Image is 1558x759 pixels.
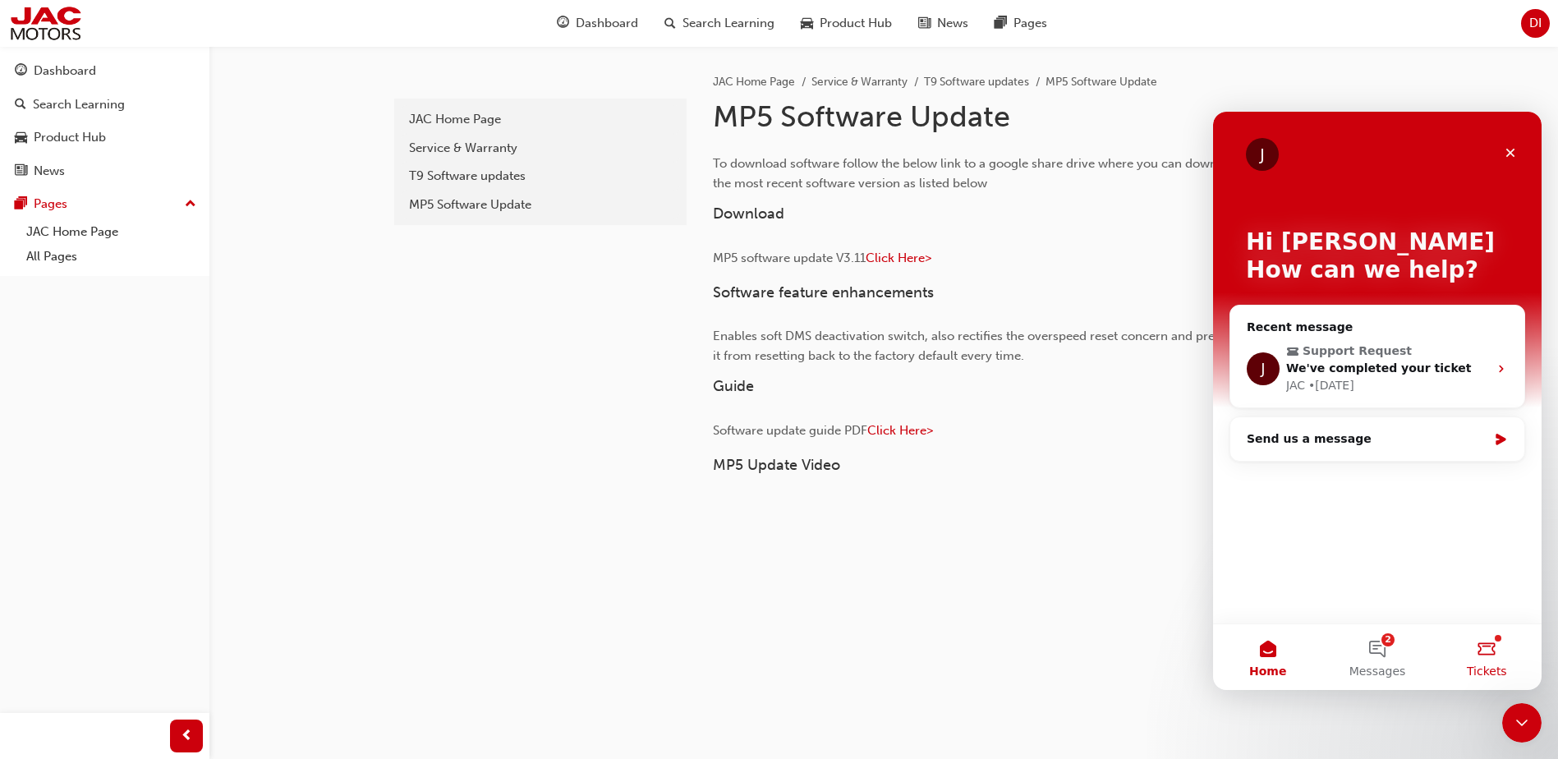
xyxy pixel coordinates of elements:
span: DI [1529,14,1542,33]
span: To download software follow the below link to a google share drive where you can download the mos... [713,156,1245,191]
a: news-iconNews [905,7,981,40]
a: Service & Warranty [811,75,908,89]
span: Software feature enhancements [713,283,934,301]
a: Click Here> [866,251,931,265]
div: Dashboard [34,62,96,80]
span: car-icon [801,13,813,34]
div: Product Hub [34,128,106,147]
a: search-iconSearch Learning [651,7,788,40]
a: JAC Home Page [401,105,680,134]
a: T9 Software updates [401,162,680,191]
a: Dashboard [7,56,203,86]
span: search-icon [664,13,676,34]
div: T9 Software updates [409,167,672,186]
span: pages-icon [15,197,27,212]
button: Pages [7,189,203,219]
span: Software update guide PDF [713,423,867,438]
a: pages-iconPages [981,7,1060,40]
a: Click Here> [867,423,933,438]
iframe: Intercom live chat [1502,703,1542,743]
a: Product Hub [7,122,203,153]
div: Service & Warranty [409,139,672,158]
span: News [937,14,968,33]
h1: MP5 Software Update [713,99,1252,135]
a: Service & Warranty [401,134,680,163]
span: MP5 Update Video [713,456,840,474]
span: car-icon [15,131,27,145]
span: Guide [713,377,754,395]
span: MP5 software update V3.11 [713,251,866,265]
span: prev-icon [181,726,193,747]
span: Dashboard [576,14,638,33]
span: guage-icon [557,13,569,34]
span: Product Hub [820,14,892,33]
a: Search Learning [7,90,203,120]
button: DashboardSearch LearningProduct HubNews [7,53,203,189]
span: news-icon [15,164,27,179]
span: search-icon [15,98,26,113]
span: Search Learning [682,14,774,33]
img: jac-portal [8,5,83,42]
a: JAC Home Page [713,75,795,89]
div: Search Learning [33,95,125,114]
a: News [7,156,203,186]
span: up-icon [185,194,196,215]
div: JAC Home Page [409,110,672,129]
li: MP5 Software Update [1046,73,1157,92]
span: Enables soft DMS deactivation switch, also rectifies the overspeed reset concern and prevents it ... [713,329,1248,363]
span: Pages [1013,14,1047,33]
a: JAC Home Page [20,219,203,245]
a: All Pages [20,244,203,269]
div: News [34,162,65,181]
div: MP5 Software Update [409,195,672,214]
div: Pages [34,195,67,214]
a: guage-iconDashboard [544,7,651,40]
a: T9 Software updates [924,75,1029,89]
button: DI [1521,9,1550,38]
a: car-iconProduct Hub [788,7,905,40]
iframe: Intercom live chat [1213,112,1542,690]
span: Download [713,205,784,223]
span: news-icon [918,13,931,34]
span: pages-icon [995,13,1007,34]
a: MP5 Software Update [401,191,680,219]
span: guage-icon [15,64,27,79]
